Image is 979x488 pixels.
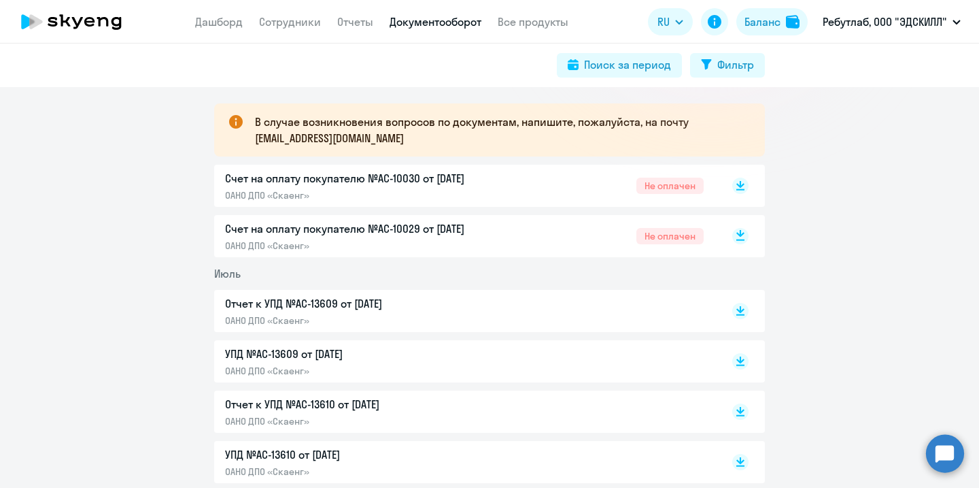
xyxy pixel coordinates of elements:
a: УПД №AC-13609 от [DATE]ОАНО ДПО «Скаенг» [225,346,704,377]
p: Счет на оплату покупателю №AC-10030 от [DATE] [225,170,511,186]
p: ОАНО ДПО «Скаенг» [225,240,511,252]
div: Баланс [744,14,780,30]
a: Счет на оплату покупателю №AC-10029 от [DATE]ОАНО ДПО «Скаенг»Не оплачен [225,221,704,252]
button: RU [648,8,693,35]
span: RU [657,14,670,30]
p: ОАНО ДПО «Скаенг» [225,365,511,377]
a: Сотрудники [259,15,321,29]
p: В случае возникновения вопросов по документам, напишите, пожалуйста, на почту [EMAIL_ADDRESS][DOM... [255,114,740,146]
p: УПД №AC-13610 от [DATE] [225,446,511,463]
div: Поиск за период [584,56,671,73]
p: ОАНО ДПО «Скаенг» [225,415,511,427]
a: Счет на оплату покупателю №AC-10030 от [DATE]ОАНО ДПО «Скаенг»Не оплачен [225,170,704,201]
p: ОАНО ДПО «Скаенг» [225,314,511,327]
img: balance [786,15,800,29]
button: Балансbalance [736,8,808,35]
p: Счет на оплату покупателю №AC-10029 от [DATE] [225,221,511,237]
button: Фильтр [690,53,765,78]
span: Июль [214,267,241,280]
a: Все продукты [498,15,568,29]
p: Отчет к УПД №AC-13610 от [DATE] [225,396,511,412]
button: Поиск за период [557,53,682,78]
p: ОАНО ДПО «Скаенг» [225,189,511,201]
a: УПД №AC-13610 от [DATE]ОАНО ДПО «Скаенг» [225,446,704,478]
button: Ребутлаб, ООО "ЭДСКИЛЛ" [816,5,967,38]
span: Не оплачен [636,178,704,194]
div: Фильтр [717,56,754,73]
p: УПД №AC-13609 от [DATE] [225,346,511,362]
a: Документооборот [390,15,481,29]
a: Отчет к УПД №AC-13609 от [DATE]ОАНО ДПО «Скаенг» [225,295,704,327]
a: Дашборд [195,15,243,29]
span: Не оплачен [636,228,704,244]
p: Отчет к УПД №AC-13609 от [DATE] [225,295,511,312]
a: Отчет к УПД №AC-13610 от [DATE]ОАНО ДПО «Скаенг» [225,396,704,427]
p: Ребутлаб, ООО "ЭДСКИЛЛ" [823,14,947,30]
a: Отчеты [337,15,373,29]
p: ОАНО ДПО «Скаенг» [225,466,511,478]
